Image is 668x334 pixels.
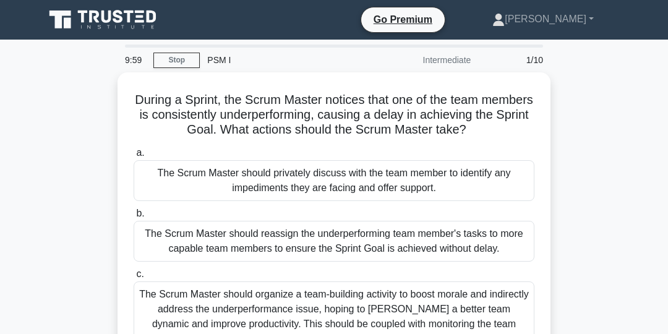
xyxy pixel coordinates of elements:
[366,12,440,27] a: Go Premium
[200,48,370,72] div: PSM I
[370,48,478,72] div: Intermediate
[118,48,153,72] div: 9:59
[132,92,536,138] h5: During a Sprint, the Scrum Master notices that one of the team members is consistently underperfo...
[136,208,144,218] span: b.
[134,160,534,201] div: The Scrum Master should privately discuss with the team member to identify any impediments they a...
[153,53,200,68] a: Stop
[463,7,623,32] a: [PERSON_NAME]
[134,221,534,262] div: The Scrum Master should reassign the underperforming team member's tasks to more capable team mem...
[136,268,143,279] span: c.
[478,48,550,72] div: 1/10
[136,147,144,158] span: a.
